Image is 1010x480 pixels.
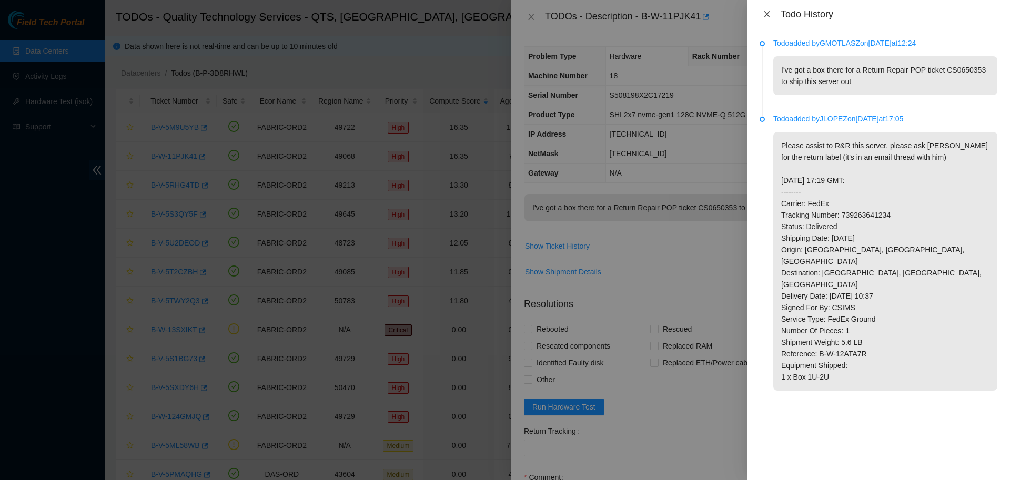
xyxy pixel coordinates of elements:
[773,113,997,125] p: Todo added by JLOPEZ on [DATE] at 17:05
[773,37,997,49] p: Todo added by GMOTLASZ on [DATE] at 12:24
[763,10,771,18] span: close
[760,9,774,19] button: Close
[773,56,997,95] p: I've got a box there for a Return Repair POP ticket CS0650353 to ship this server out
[773,132,997,391] p: Please assist to R&R this server, please ask [PERSON_NAME] for the return label (it's in an email...
[781,8,997,20] div: Todo History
